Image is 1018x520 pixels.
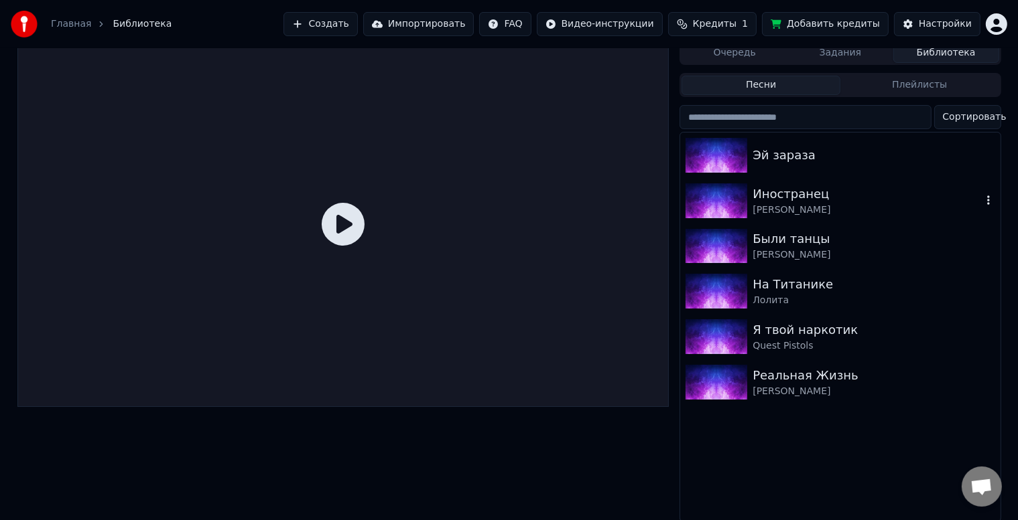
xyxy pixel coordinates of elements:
[787,44,893,63] button: Задания
[668,12,757,36] button: Кредиты1
[893,44,999,63] button: Библиотека
[11,11,38,37] img: youka
[682,44,787,63] button: Очередь
[693,17,737,31] span: Кредиты
[753,185,981,203] div: Иностранец
[479,12,531,36] button: FAQ
[753,248,995,262] div: [PERSON_NAME]
[753,275,995,294] div: На Титанике
[962,466,1002,507] a: Открытый чат
[753,230,995,248] div: Были танцы
[753,321,995,339] div: Я твой наркотик
[753,366,995,385] div: Реальная Жизнь
[51,17,172,31] nav: breadcrumb
[113,17,172,31] span: Библиотека
[753,203,981,217] div: [PERSON_NAME]
[894,12,980,36] button: Настройки
[762,12,889,36] button: Добавить кредиты
[742,17,748,31] span: 1
[753,385,995,398] div: [PERSON_NAME]
[363,12,474,36] button: Импортировать
[753,339,995,353] div: Quest Pistols
[283,12,357,36] button: Создать
[753,294,995,307] div: Лолита
[51,17,91,31] a: Главная
[537,12,663,36] button: Видео-инструкции
[943,110,1007,124] span: Сортировать
[682,76,840,95] button: Песни
[919,17,972,31] div: Настройки
[840,76,999,95] button: Плейлисты
[753,146,995,165] div: Эй зараза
